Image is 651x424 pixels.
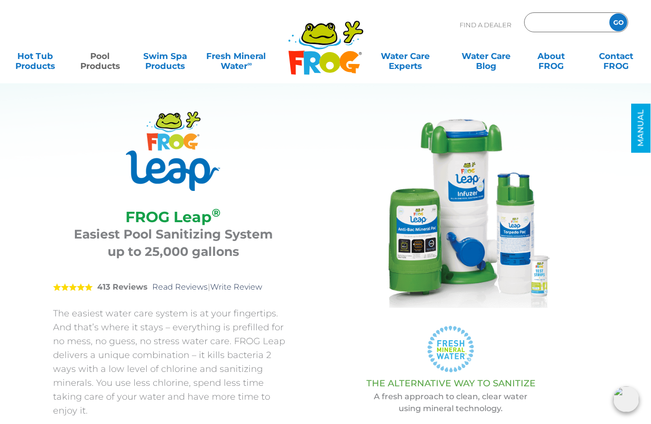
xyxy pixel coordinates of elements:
a: AboutFROG [526,46,576,66]
h3: THE ALTERNATIVE WAY TO SANITIZE [318,378,584,388]
div: | [53,268,294,306]
a: PoolProducts [75,46,125,66]
a: Read Reviews [152,282,208,292]
h2: FROG Leap [65,208,281,226]
strong: 413 Reviews [97,282,148,292]
a: Hot TubProducts [10,46,60,66]
img: Product Logo [126,112,220,191]
input: GO [609,13,627,31]
a: ContactFROG [591,46,641,66]
p: The easiest water care system is at your fingertips. And that’s where it stays – everything is pr... [53,306,294,418]
a: MANUAL [631,104,651,153]
p: A fresh approach to clean, clear water using mineral technology. [318,391,584,415]
sup: ∞ [247,60,252,67]
h3: Easiest Pool Sanitizing System up to 25,000 gallons [65,226,281,260]
a: Water CareBlog [461,46,511,66]
a: Write Review [210,282,262,292]
input: Zip Code Form [532,15,599,30]
span: 5 [53,283,93,291]
a: Water CareExperts [364,46,446,66]
a: Fresh MineralWater∞ [205,46,268,66]
a: Swim SpaProducts [140,46,190,66]
sup: ® [212,206,221,220]
img: openIcon [613,386,639,412]
p: Find A Dealer [460,12,511,37]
